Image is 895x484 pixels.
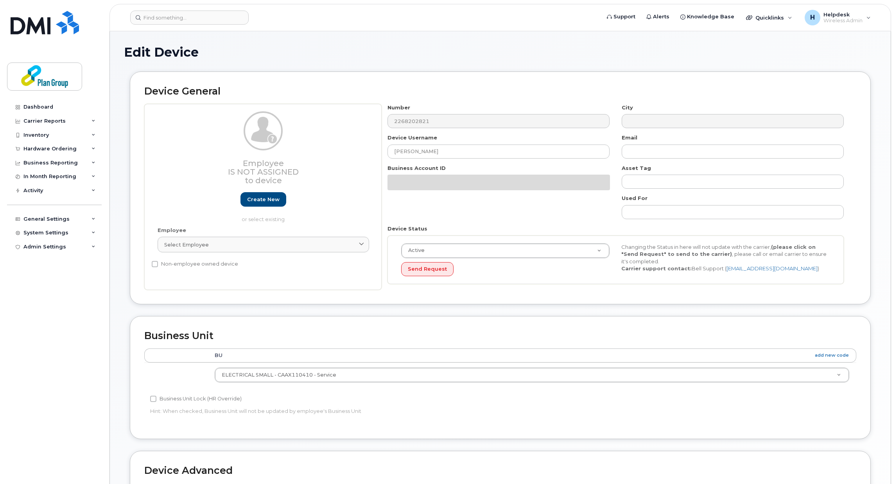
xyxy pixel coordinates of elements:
[152,259,238,269] label: Non-employee owned device
[622,104,633,111] label: City
[208,348,856,363] th: BU
[144,86,856,97] h2: Device General
[622,195,647,202] label: Used For
[144,465,856,476] h2: Device Advanced
[144,330,856,341] h2: Business Unit
[158,237,369,252] a: Select employee
[621,265,692,271] strong: Carrier support contact:
[387,164,446,172] label: Business Account ID
[150,407,613,415] p: Hint: When checked, Business Unit will not be updated by employee's Business Unit
[815,352,849,359] a: add new code
[164,241,209,248] span: Select employee
[245,176,282,185] span: to device
[158,216,369,223] p: or select existing
[387,225,427,232] label: Device Status
[158,159,369,185] h3: Employee
[152,261,158,267] input: Non-employee owned device
[615,243,836,272] div: Changing the Status in here will not update with the carrier, , please call or email carrier to e...
[228,167,299,177] span: Is not assigned
[401,262,454,277] button: Send Request
[150,394,242,404] label: Business Unit Lock (HR Override)
[387,134,437,141] label: Device Username
[158,227,186,234] label: Employee
[622,134,637,141] label: Email
[240,192,286,207] a: Create new
[622,164,651,172] label: Asset Tag
[124,45,877,59] h1: Edit Device
[726,265,818,271] a: [EMAIL_ADDRESS][DOMAIN_NAME]
[402,244,609,258] a: Active
[387,104,410,111] label: Number
[222,372,336,378] span: ELECTRICAL SMALL - CAAX110410 - Service
[150,396,156,402] input: Business Unit Lock (HR Override)
[215,368,849,382] a: ELECTRICAL SMALL - CAAX110410 - Service
[404,247,425,254] span: Active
